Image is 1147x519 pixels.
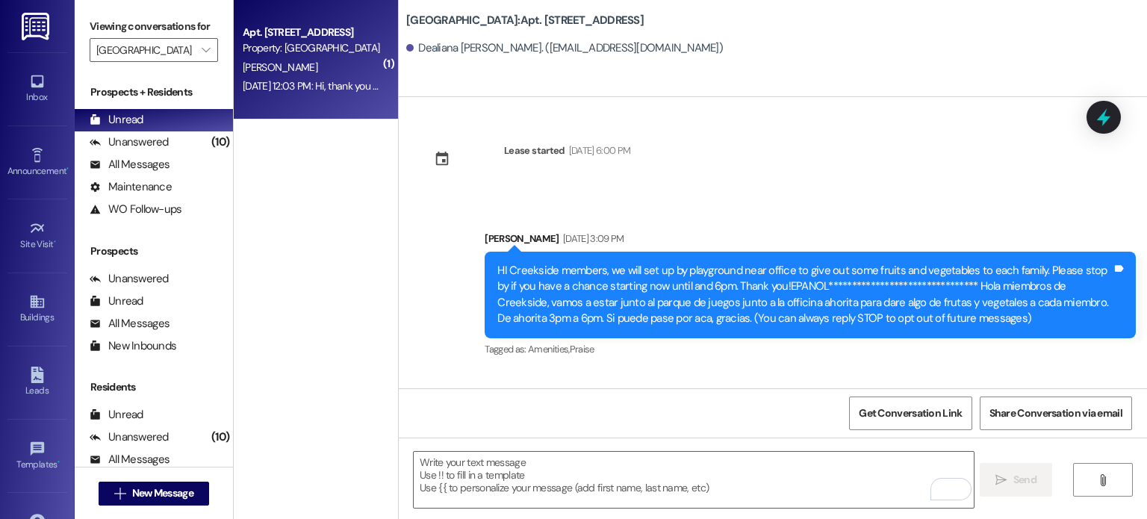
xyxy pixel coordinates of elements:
[90,157,170,173] div: All Messages
[504,143,565,158] div: Lease started
[90,316,170,332] div: All Messages
[208,131,233,154] div: (10)
[497,263,1112,327] div: HI Creekside members, we will set up by playground near office to give out some fruits and vegeta...
[90,112,143,128] div: Unread
[75,379,233,395] div: Residents
[202,44,210,56] i: 
[243,60,317,74] span: [PERSON_NAME]
[90,15,218,38] label: Viewing conversations for
[859,405,962,421] span: Get Conversation Link
[90,271,169,287] div: Unanswered
[565,143,631,158] div: [DATE] 6:00 PM
[90,202,181,217] div: WO Follow-ups
[243,40,381,56] div: Property: [GEOGRAPHIC_DATA]
[54,237,56,247] span: •
[90,134,169,150] div: Unanswered
[980,397,1132,430] button: Share Conversation via email
[75,84,233,100] div: Prospects + Residents
[90,293,143,309] div: Unread
[96,38,194,62] input: All communities
[90,338,176,354] div: New Inbounds
[7,216,67,256] a: Site Visit •
[57,457,60,467] span: •
[22,13,52,40] img: ResiDesk Logo
[849,397,972,430] button: Get Conversation Link
[406,40,723,56] div: Dealiana [PERSON_NAME]. ([EMAIL_ADDRESS][DOMAIN_NAME])
[528,343,570,355] span: Amenities ,
[208,426,233,449] div: (10)
[90,407,143,423] div: Unread
[243,25,381,40] div: Apt. [STREET_ADDRESS]
[90,179,172,195] div: Maintenance
[114,488,125,500] i: 
[7,289,67,329] a: Buildings
[559,231,624,246] div: [DATE] 3:09 PM
[995,474,1007,486] i: 
[7,362,67,403] a: Leads
[406,13,644,28] b: [GEOGRAPHIC_DATA]: Apt. [STREET_ADDRESS]
[7,69,67,109] a: Inbox
[90,452,170,467] div: All Messages
[132,485,193,501] span: New Message
[1013,472,1036,488] span: Send
[980,463,1052,497] button: Send
[485,338,1136,360] div: Tagged as:
[75,243,233,259] div: Prospects
[7,436,67,476] a: Templates •
[414,452,973,508] textarea: To enrich screen reader interactions, please activate Accessibility in Grammarly extension settings
[90,429,169,445] div: Unanswered
[66,164,69,174] span: •
[570,343,594,355] span: Praise
[99,482,209,506] button: New Message
[989,405,1122,421] span: Share Conversation via email
[485,231,1136,252] div: [PERSON_NAME]
[1097,474,1108,486] i: 
[243,79,725,93] div: [DATE] 12:03 PM: Hi, thank you for your message. Our team will get back to you [DATE] during regu...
